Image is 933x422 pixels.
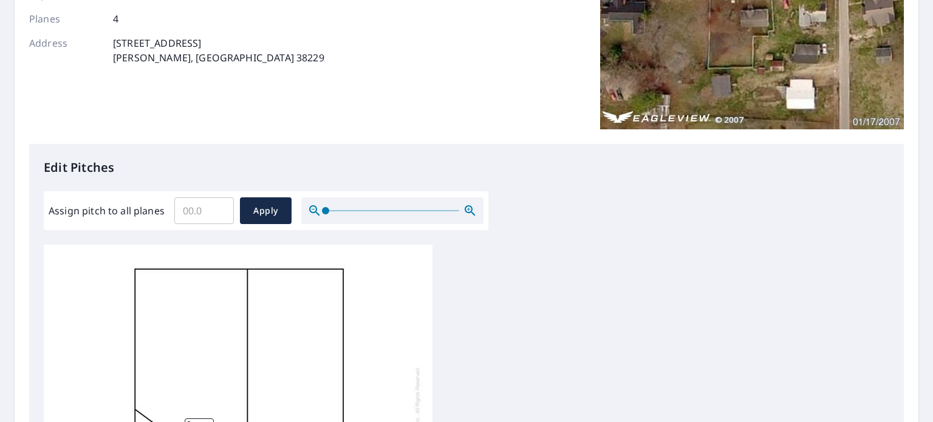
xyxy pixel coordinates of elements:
[250,203,282,219] span: Apply
[44,158,889,177] p: Edit Pitches
[113,36,324,65] p: [STREET_ADDRESS] [PERSON_NAME], [GEOGRAPHIC_DATA] 38229
[174,194,234,228] input: 00.0
[29,36,102,65] p: Address
[49,203,165,218] label: Assign pitch to all planes
[113,12,118,26] p: 4
[240,197,292,224] button: Apply
[29,12,102,26] p: Planes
